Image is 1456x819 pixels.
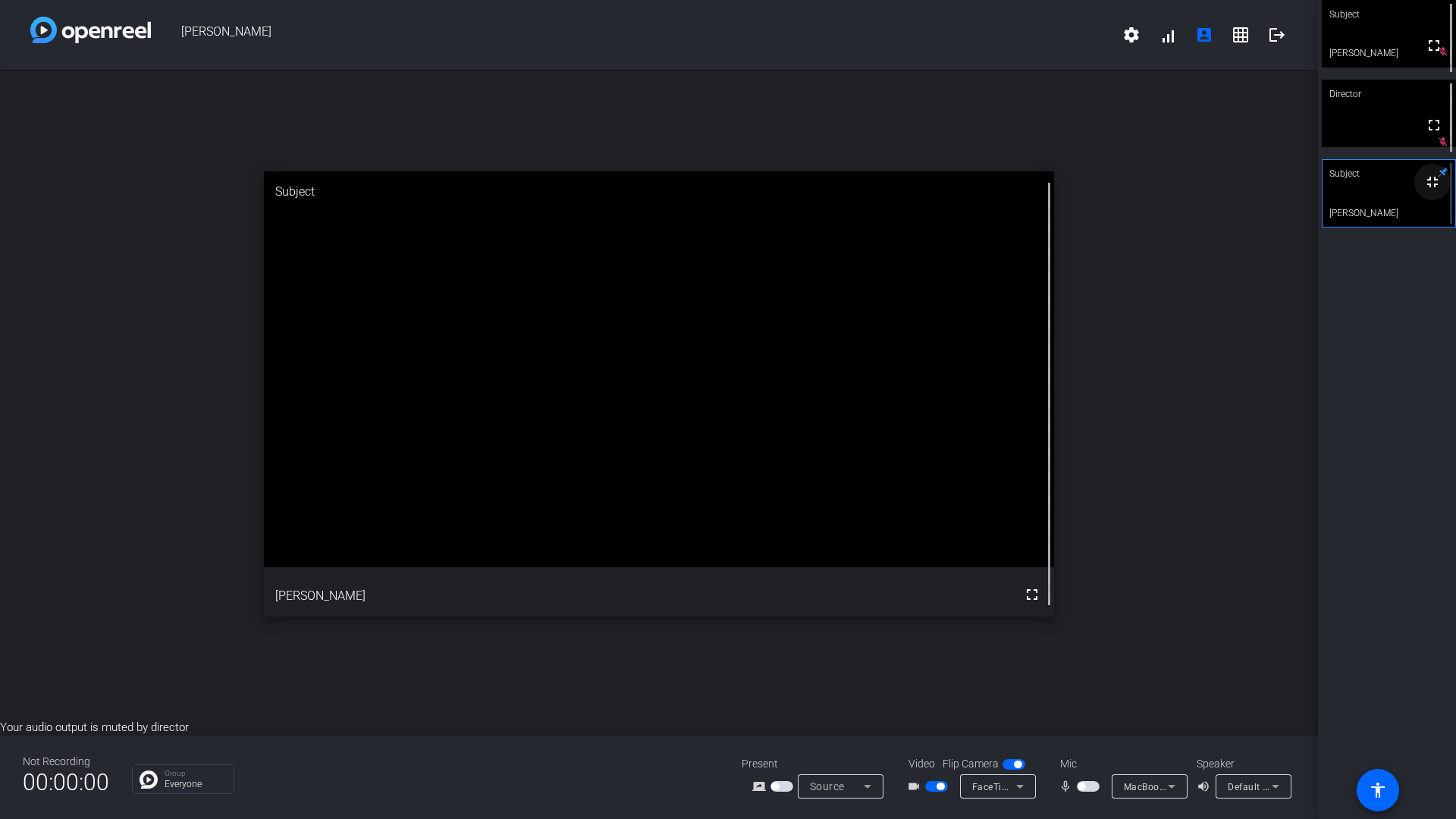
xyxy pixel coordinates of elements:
div: Present [742,756,893,772]
span: FaceTime HD Camera (3A71:F4B5) [972,780,1128,792]
button: signal_cellular_alt [1150,17,1186,53]
mat-icon: account_box [1195,26,1213,44]
div: Director [1322,80,1456,108]
img: Chat Icon [140,770,158,789]
div: Not Recording [23,754,109,770]
mat-icon: fullscreen [1425,116,1443,134]
mat-icon: videocam_outline [907,777,925,795]
span: Source [810,780,845,792]
div: Mic [1045,756,1197,772]
div: Subject [264,171,1055,212]
mat-icon: grid_on [1232,26,1250,44]
div: Subject [1322,159,1456,188]
mat-icon: fullscreen [1023,585,1041,604]
mat-icon: mic_none [1059,777,1077,795]
span: Video [908,756,935,772]
span: 00:00:00 [23,764,109,801]
p: Group [165,770,226,777]
iframe: Drift Widget Chat Controller [1165,725,1438,801]
mat-icon: fullscreen [1425,36,1443,55]
mat-icon: fullscreen_exit [1423,173,1442,191]
p: Everyone [165,780,226,789]
img: white-gradient.svg [30,17,151,43]
mat-icon: logout [1268,26,1286,44]
span: Flip Camera [943,756,999,772]
mat-icon: settings [1122,26,1141,44]
span: MacBook Pro Microphone (Built-in) [1124,780,1279,792]
span: [PERSON_NAME] [151,17,1113,53]
mat-icon: screen_share_outline [752,777,770,795]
